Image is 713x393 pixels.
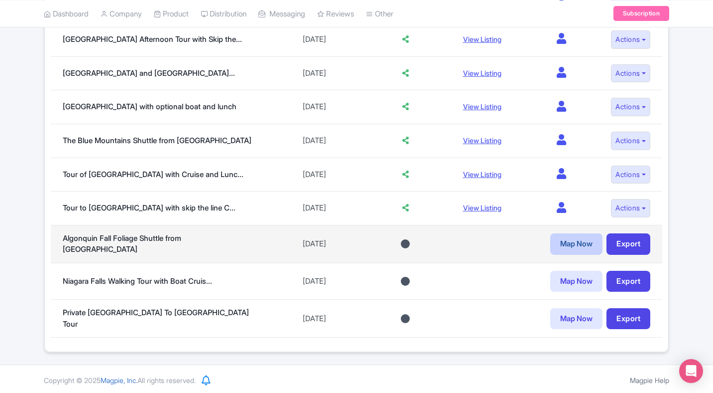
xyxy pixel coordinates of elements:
[101,376,137,385] span: Magpie, Inc.
[63,170,243,179] a: Tour of [GEOGRAPHIC_DATA] with Cruise and Lunc...
[269,158,360,192] td: [DATE]
[611,64,650,83] button: Actions
[611,199,650,217] button: Actions
[630,376,669,385] a: Magpie Help
[38,375,202,386] div: Copyright © 2025 All rights reserved.
[611,30,650,49] button: Actions
[269,90,360,124] td: [DATE]
[63,308,249,329] a: Private [GEOGRAPHIC_DATA] To [GEOGRAPHIC_DATA] Tour
[63,34,242,44] a: [GEOGRAPHIC_DATA] Afternoon Tour with Skip the...
[463,203,501,212] a: View Listing
[679,359,703,383] div: Open Intercom Messenger
[463,102,501,111] a: View Listing
[463,136,501,145] a: View Listing
[63,203,236,212] a: Tour to [GEOGRAPHIC_DATA] with skip the line C...
[550,308,602,330] a: Map Now
[463,170,501,179] a: View Listing
[269,263,360,300] td: [DATE]
[63,68,235,78] a: [GEOGRAPHIC_DATA] and [GEOGRAPHIC_DATA]...
[63,136,251,145] a: The Blue Mountains Shuttle from [GEOGRAPHIC_DATA]
[463,35,501,43] a: View Listing
[269,22,360,56] td: [DATE]
[463,69,501,77] a: View Listing
[611,98,650,116] button: Actions
[611,132,650,150] button: Actions
[613,6,669,21] a: Subscription
[63,276,212,286] a: Niagara Falls Walking Tour with Boat Cruis...
[269,56,360,90] td: [DATE]
[63,102,237,111] a: [GEOGRAPHIC_DATA] with optional boat and lunch
[269,225,360,263] td: [DATE]
[550,233,602,255] a: Map Now
[606,308,650,330] a: Export
[269,124,360,158] td: [DATE]
[606,271,650,292] a: Export
[606,233,650,255] a: Export
[611,166,650,184] button: Actions
[550,271,602,292] a: Map Now
[269,192,360,225] td: [DATE]
[269,300,360,338] td: [DATE]
[63,233,181,254] a: Algonquin Fall Foliage Shuttle from [GEOGRAPHIC_DATA]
